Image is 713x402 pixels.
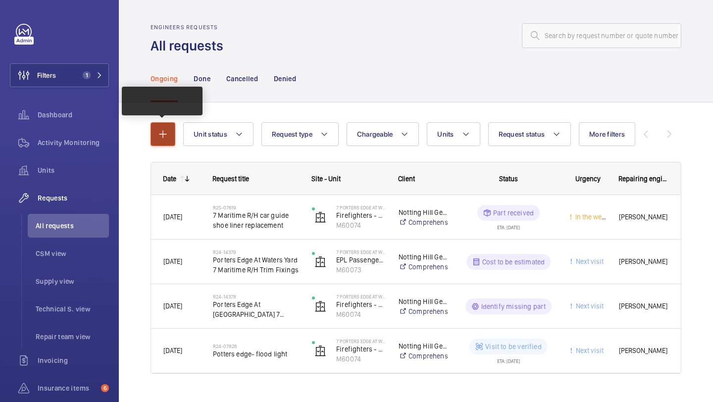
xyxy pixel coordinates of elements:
p: Cancelled [226,74,258,84]
span: [DATE] [163,302,182,310]
p: Done [194,74,210,84]
span: Repair team view [36,332,109,342]
span: Activity Monitoring [38,138,109,148]
a: Comprehensive [399,351,448,361]
span: Next visit [574,257,604,265]
p: 7 Porters Edge At Waters Yards Maritime - High Risk Building [336,204,386,210]
span: Invoicing [38,355,109,365]
h2: R24-14379 [213,249,299,255]
p: Notting Hill Genesis [399,341,448,351]
span: CSM view [36,249,109,258]
input: Search by request number or quote number [522,23,681,48]
h2: Engineers requests [151,24,229,31]
div: Date [163,175,176,183]
p: Firefighters - EPL Fire Fighting Lift Block D [336,344,386,354]
a: Comprehensive [399,262,448,272]
span: [DATE] [163,347,182,354]
span: [DATE] [163,257,182,265]
span: Supply view [36,276,109,286]
span: Porters Edge At [GEOGRAPHIC_DATA] 7 Maritime L/H [213,300,299,319]
button: Units [427,122,480,146]
p: Identify missing part [481,301,546,311]
span: [PERSON_NAME] [619,345,668,356]
span: Request type [272,130,312,138]
a: Comprehensive [399,217,448,227]
span: Filters [37,70,56,80]
span: Chargeable [357,130,393,138]
span: More filters [589,130,625,138]
h2: R24-14378 [213,294,299,300]
span: Urgency [575,175,601,183]
span: 7 Maritime R/H car guide shoe liner replacement [213,210,299,230]
p: Ongoing [151,74,178,84]
p: Denied [274,74,296,84]
p: Firefighters - EPL Fire Fighting Lift Block D [336,210,386,220]
h2: R24-07826 [213,343,299,349]
span: Status [499,175,518,183]
p: Cost to be estimated [482,257,545,267]
p: Notting Hill Genesis [399,207,448,217]
span: Units [38,165,109,175]
button: Request type [261,122,339,146]
p: M60074 [336,220,386,230]
p: M60073 [336,265,386,275]
div: ETA: [DATE] [497,221,520,230]
button: Filters1 [10,63,109,87]
h1: All requests [151,37,229,55]
span: Request status [499,130,545,138]
img: elevator.svg [314,211,326,223]
img: elevator.svg [314,301,326,312]
img: elevator.svg [314,256,326,268]
span: Porters Edge At Waters Yard 7 Maritime R/H Trim Fixings [213,255,299,275]
p: EPL Passenger Lift Block D [336,255,386,265]
p: Visit to be verified [485,342,542,352]
span: 1 [83,71,91,79]
span: Client [398,175,415,183]
span: Potters edge- flood light [213,349,299,359]
span: Units [437,130,454,138]
span: All requests [36,221,109,231]
span: [PERSON_NAME] [619,256,668,267]
a: Comprehensive [399,306,448,316]
span: Repairing engineer [618,175,669,183]
p: M60074 [336,309,386,319]
p: M60074 [336,354,386,364]
span: Insurance items [38,383,97,393]
span: Site - Unit [311,175,341,183]
span: 6 [101,384,109,392]
span: Request title [212,175,249,183]
span: In the week [573,213,609,221]
span: [PERSON_NAME] [619,301,668,312]
button: Unit status [183,122,254,146]
img: elevator.svg [314,345,326,357]
p: Part received [493,208,534,218]
p: Firefighters - EPL Fire Fighting Lift Block D [336,300,386,309]
span: Next visit [574,347,604,354]
p: 7 Porters Edge At Waters Yards Maritime - High Risk Building [336,249,386,255]
button: Request status [488,122,571,146]
span: Next visit [574,302,604,310]
p: Notting Hill Genesis [399,252,448,262]
p: 7 Porters Edge At Waters Yards Maritime - High Risk Building [336,338,386,344]
p: Notting Hill Genesis [399,297,448,306]
h2: R25-07619 [213,204,299,210]
span: [PERSON_NAME] [619,211,668,223]
p: 7 Porters Edge At Waters Yards Maritime - High Risk Building [336,294,386,300]
span: Requests [38,193,109,203]
span: Technical S. view [36,304,109,314]
span: Dashboard [38,110,109,120]
div: ETA: [DATE] [497,354,520,363]
button: Chargeable [347,122,419,146]
span: [DATE] [163,213,182,221]
span: Unit status [194,130,227,138]
button: More filters [579,122,635,146]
